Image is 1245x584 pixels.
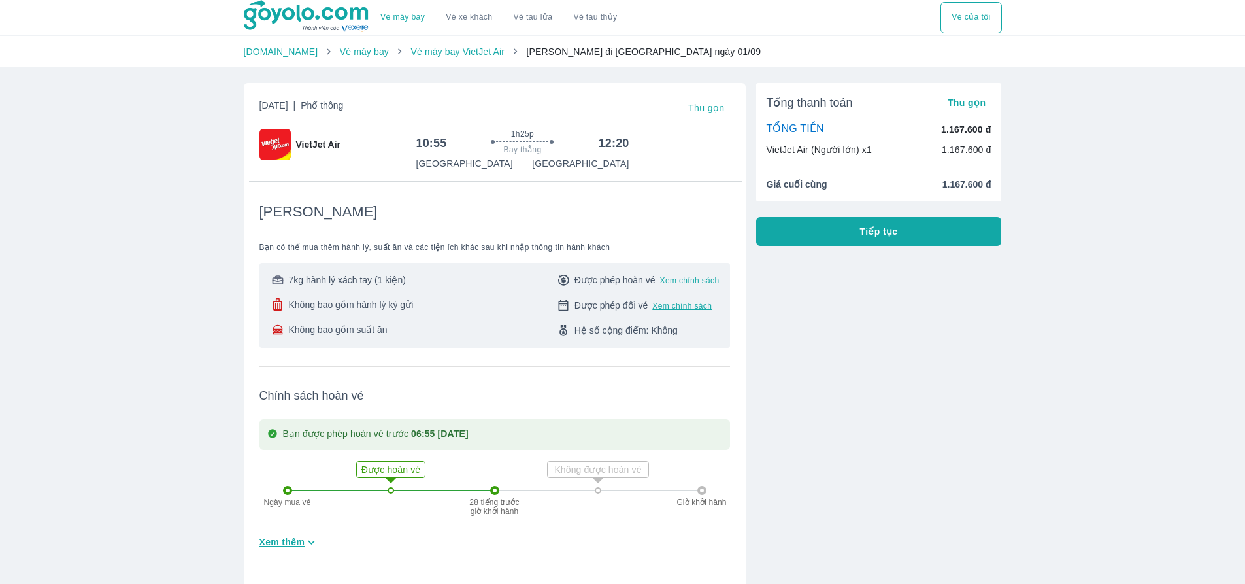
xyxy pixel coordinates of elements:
[767,95,853,111] span: Tổng thanh toán
[370,2,627,33] div: choose transportation mode
[288,298,413,311] span: Không bao gồm hành lý ký gửi
[672,498,731,507] p: Giờ khởi hành
[948,97,986,108] span: Thu gọn
[599,135,629,151] h6: 12:20
[416,157,512,170] p: [GEOGRAPHIC_DATA]
[258,498,317,507] p: Ngày mua vé
[549,463,647,476] p: Không được hoàn vé
[942,94,991,112] button: Thu gọn
[574,324,678,337] span: Hệ số cộng điểm: Không
[940,2,1001,33] button: Vé của tôi
[469,498,521,516] p: 28 tiếng trước giờ khởi hành
[767,122,824,137] p: TỔNG TIỀN
[259,388,730,404] span: Chính sách hoàn vé
[259,203,378,221] span: [PERSON_NAME]
[244,45,1002,58] nav: breadcrumb
[296,138,340,151] span: VietJet Air
[503,2,563,33] a: Vé tàu lửa
[532,157,629,170] p: [GEOGRAPHIC_DATA]
[244,46,318,57] a: [DOMAIN_NAME]
[380,12,425,22] a: Vé máy bay
[259,99,344,117] span: [DATE]
[526,46,761,57] span: [PERSON_NAME] đi [GEOGRAPHIC_DATA] ngày 01/09
[411,428,469,439] strong: 06:55 [DATE]
[511,129,534,139] span: 1h25p
[860,225,898,238] span: Tiếp tục
[416,135,446,151] h6: 10:55
[756,217,1002,246] button: Tiếp tục
[340,46,389,57] a: Vé máy bay
[940,2,1001,33] div: choose transportation mode
[941,123,991,136] p: 1.167.600 đ
[688,103,725,113] span: Thu gọn
[254,532,324,553] button: Xem thêm
[259,536,305,549] span: Xem thêm
[446,12,492,22] a: Vé xe khách
[288,323,387,336] span: Không bao gồm suất ăn
[358,463,423,476] p: Được hoàn vé
[942,143,991,156] p: 1.167.600 đ
[259,242,730,252] span: Bạn có thể mua thêm hành lý, suất ăn và các tiện ích khác sau khi nhập thông tin hành khách
[563,2,627,33] button: Vé tàu thủy
[288,273,405,286] span: 7kg hành lý xách tay (1 kiện)
[301,100,343,111] span: Phổ thông
[293,100,296,111] span: |
[652,301,712,311] button: Xem chính sách
[410,46,504,57] a: Vé máy bay VietJet Air
[683,99,730,117] button: Thu gọn
[942,178,991,191] span: 1.167.600 đ
[574,299,648,312] span: Được phép đổi vé
[283,427,469,442] p: Bạn được phép hoàn vé trước
[660,275,720,286] button: Xem chính sách
[574,273,656,286] span: Được phép hoàn vé
[767,143,872,156] p: VietJet Air (Người lớn) x1
[504,145,542,155] span: Bay thẳng
[767,178,827,191] span: Giá cuối cùng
